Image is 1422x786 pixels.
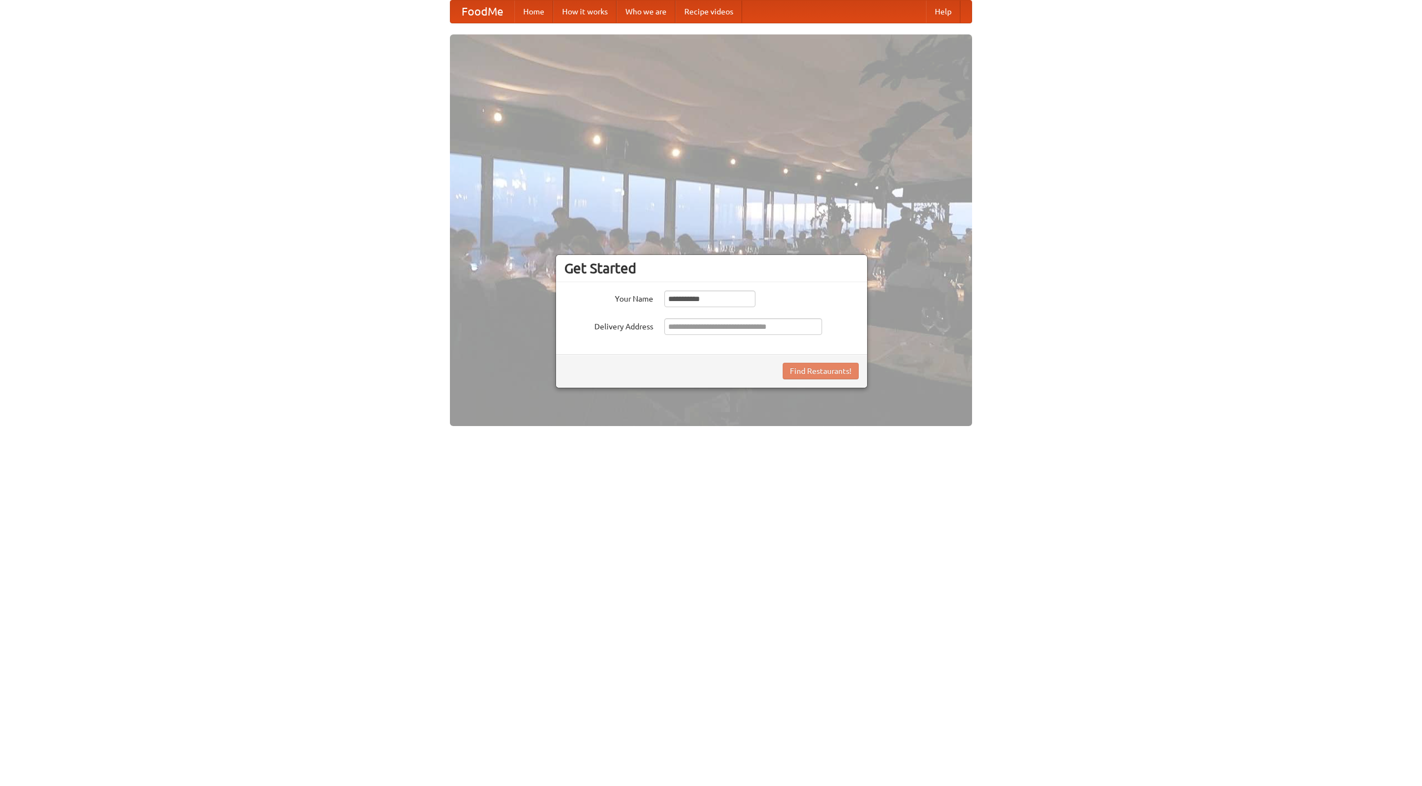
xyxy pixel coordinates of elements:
label: Delivery Address [564,318,653,332]
label: Your Name [564,291,653,304]
a: Recipe videos [675,1,742,23]
a: Who we are [617,1,675,23]
a: How it works [553,1,617,23]
a: Help [926,1,960,23]
a: Home [514,1,553,23]
a: FoodMe [450,1,514,23]
button: Find Restaurants! [783,363,859,379]
h3: Get Started [564,260,859,277]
